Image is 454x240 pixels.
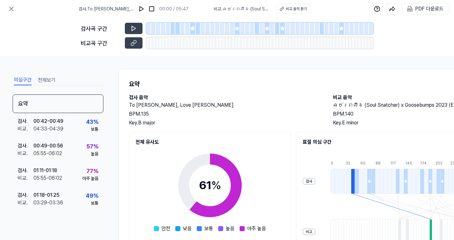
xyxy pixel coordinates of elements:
div: 00:49 - 00:56 [33,142,63,150]
div: 49 % [86,191,98,200]
span: 비교 . ឆក់ព្រលឹង (Soul Snatcher) x Goosebumps 2023 (Extended) [214,6,269,12]
div: 검사 . [18,191,33,199]
div: 00:42 - 00:49 [33,117,63,125]
div: 비교 음악 듣기 [286,6,307,12]
div: 보통 [91,200,98,207]
img: PDF Download [407,6,413,12]
span: 높음 [226,225,235,232]
div: Key. B major [129,119,320,127]
h2: To [PERSON_NAME], Love [PERSON_NAME] [129,101,320,109]
div: 117 [390,160,394,166]
div: 61 [199,177,221,194]
div: 05:55 - 06:02 [33,150,62,157]
div: 05:55 - 06:02 [33,174,62,182]
div: 88 [375,160,380,166]
img: share [389,6,395,12]
div: 01:18 - 01:25 [33,191,59,199]
div: 00:00 / 05:47 [159,6,189,12]
button: 비교 음악 듣기 [277,4,311,14]
div: 60 [360,160,364,166]
div: 비교 [303,229,315,235]
div: 아주 높음 [82,175,98,182]
div: BPM. 135 [129,110,320,118]
span: 검사 . To [PERSON_NAME], Love [PERSON_NAME] [79,6,134,12]
img: stop [148,6,155,12]
div: PDF 다운로드 [415,5,444,13]
div: 보통 [91,126,98,133]
div: 03:29 - 03:36 [33,199,63,207]
div: 01:11 - 01:18 [33,167,57,174]
img: play [138,6,145,12]
div: 비교 . [18,199,33,207]
div: 32 [346,160,350,166]
span: % [211,178,221,192]
button: 의심구간 [14,75,32,85]
div: 비교곡 구간 [81,39,121,47]
div: 요약 [13,94,103,113]
div: 검사 . [18,167,33,174]
div: 202 [435,160,439,166]
div: 3 [330,160,335,166]
div: 57 % [86,142,98,151]
div: 77 % [86,167,98,175]
span: 안전 [161,225,170,232]
div: 검사 . [18,142,33,150]
img: help [374,6,380,12]
div: 검사 [303,178,315,184]
button: 전체보기 [38,75,55,85]
div: 145 [405,160,410,166]
h2: 전체 유사도 [136,138,284,146]
span: 아주 높음 [247,225,266,232]
span: 보통 [204,225,213,232]
div: 높음 [91,151,98,157]
div: 비교 . [18,174,33,182]
div: 비교 . [18,125,33,133]
div: 43 % [86,117,98,126]
div: 비교 . [18,150,33,157]
div: 검사 . [18,117,33,125]
span: 낮음 [183,225,192,232]
button: PDF 다운로드 [406,3,445,14]
h2: 검사 음악 [129,94,320,101]
div: 검사곡 구간 [81,24,121,33]
div: 04:33 - 04:39 [33,125,63,133]
div: 174 [420,160,424,166]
